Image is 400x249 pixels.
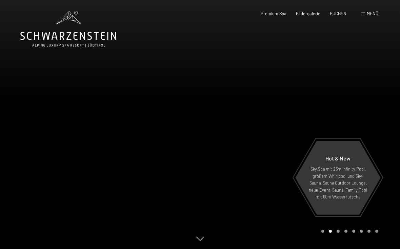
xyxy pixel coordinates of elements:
[319,230,378,233] div: Carousel Pagination
[308,166,367,200] p: Sky Spa mit 23m Infinity Pool, großem Whirlpool und Sky-Sauna, Sauna Outdoor Lounge, neue Event-S...
[344,230,347,233] div: Carousel Page 4
[337,230,340,233] div: Carousel Page 3
[352,230,355,233] div: Carousel Page 5
[261,11,286,16] a: Premium Spa
[375,230,378,233] div: Carousel Page 8
[295,140,381,215] a: Hot & New Sky Spa mit 23m Infinity Pool, großem Whirlpool und Sky-Sauna, Sauna Outdoor Lounge, ne...
[329,230,332,233] div: Carousel Page 2 (Current Slide)
[367,11,378,16] span: Menü
[360,230,363,233] div: Carousel Page 6
[321,230,324,233] div: Carousel Page 1
[367,230,371,233] div: Carousel Page 7
[296,11,320,16] a: Bildergalerie
[330,11,346,16] a: BUCHEN
[325,155,351,161] span: Hot & New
